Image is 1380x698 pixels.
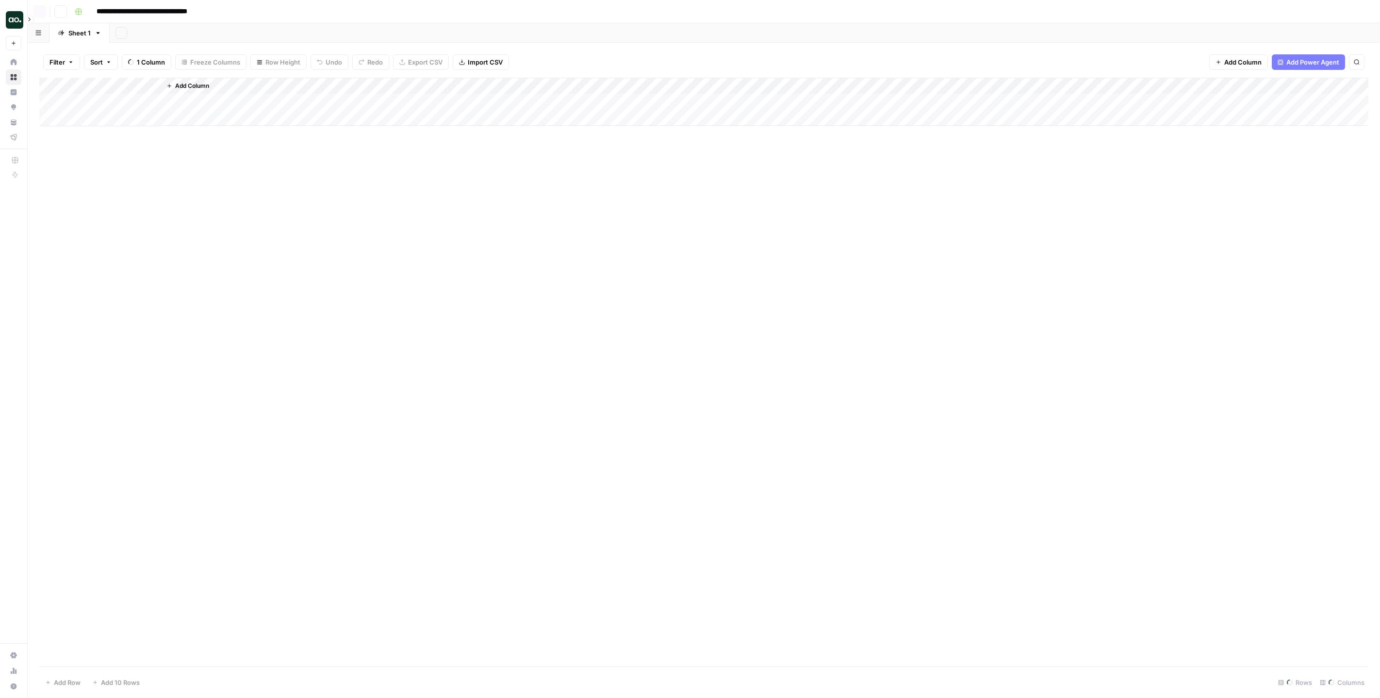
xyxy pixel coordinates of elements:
div: Columns [1316,675,1368,690]
div: Sheet 1 [68,28,91,38]
button: Add Row [39,675,86,690]
button: Workspace: AirOps Marketing [6,8,21,32]
span: Add Column [1224,57,1262,67]
span: Add Row [54,678,81,687]
button: Import CSV [453,54,509,70]
a: Settings [6,648,21,663]
span: Redo [367,57,383,67]
button: Export CSV [393,54,449,70]
span: Filter [49,57,65,67]
span: Sort [90,57,103,67]
span: Row Height [265,57,300,67]
a: Browse [6,69,21,85]
button: Undo [311,54,348,70]
div: Rows [1274,675,1316,690]
a: Usage [6,663,21,679]
span: Add Power Agent [1286,57,1339,67]
span: Add 10 Rows [101,678,140,687]
button: Add Column [163,80,213,92]
button: Add Column [1209,54,1268,70]
span: 1 Column [137,57,165,67]
img: AirOps Marketing Logo [6,11,23,29]
span: Freeze Columns [190,57,240,67]
a: Insights [6,84,21,100]
span: Import CSV [468,57,503,67]
button: Redo [352,54,389,70]
a: Your Data [6,115,21,130]
button: Freeze Columns [175,54,246,70]
span: Add Column [175,82,209,90]
button: Row Height [250,54,307,70]
a: Sheet 1 [49,23,110,43]
button: Help + Support [6,679,21,694]
a: Opportunities [6,100,21,115]
button: Add Power Agent [1272,54,1345,70]
button: Filter [43,54,80,70]
button: Sort [84,54,118,70]
button: 1 Column [122,54,171,70]
a: Home [6,54,21,70]
a: Flightpath [6,130,21,145]
span: Undo [326,57,342,67]
button: Add 10 Rows [86,675,146,690]
span: Export CSV [408,57,443,67]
